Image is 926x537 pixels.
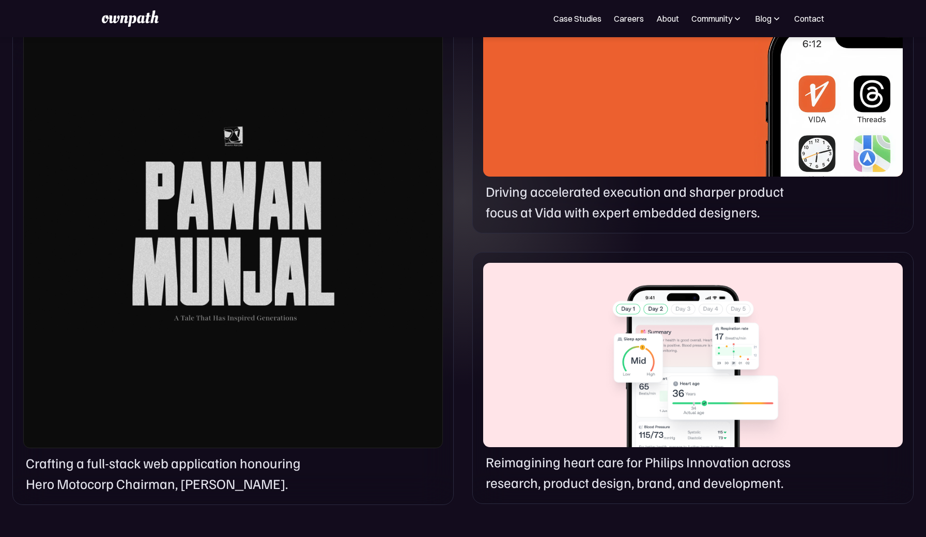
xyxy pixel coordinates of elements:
[755,12,782,25] div: Blog
[553,12,601,25] a: Case Studies
[486,451,811,493] p: Reimagining heart care for Philips Innovation across research, product design, brand, and develop...
[691,12,732,25] div: Community
[691,12,743,25] div: Community
[486,181,811,223] p: Driving accelerated execution and sharper product focus at Vida with expert embedded designers.
[656,12,679,25] a: About
[26,452,326,494] p: Crafting a full-stack web application honouring Hero Motocorp Chairman, [PERSON_NAME].
[614,12,644,25] a: Careers
[794,12,824,25] a: Contact
[755,12,771,25] div: Blog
